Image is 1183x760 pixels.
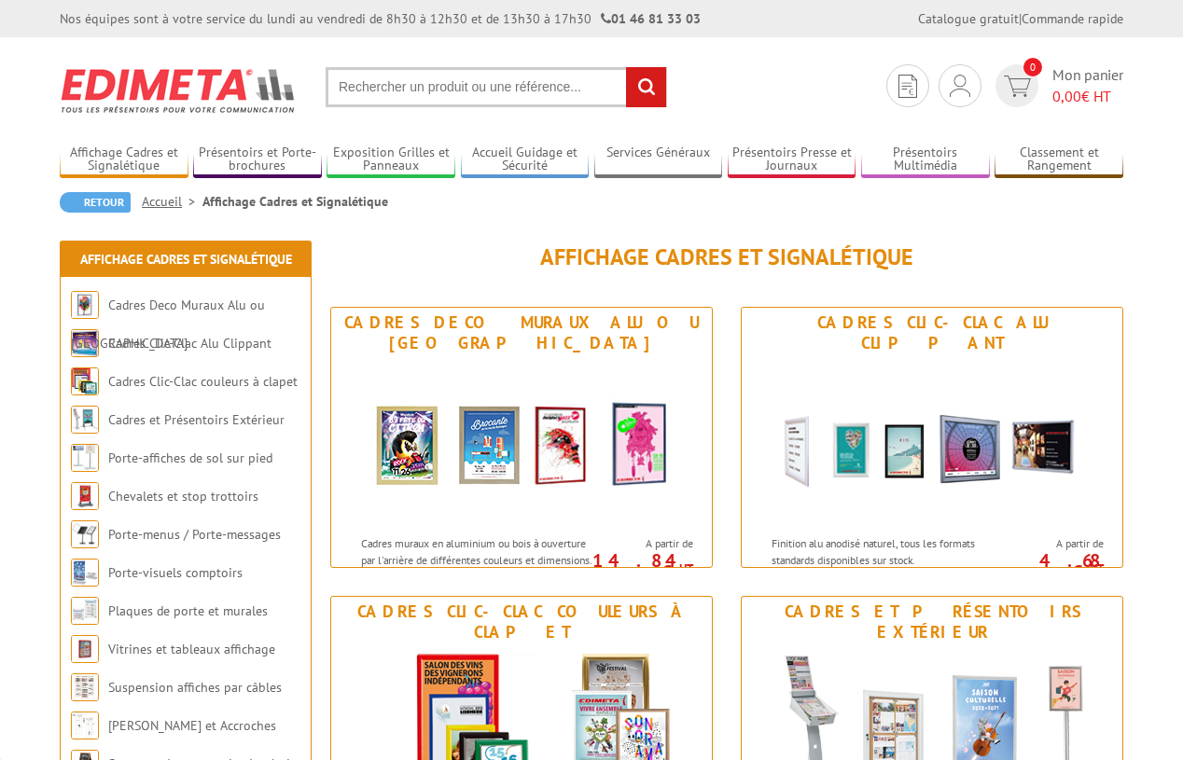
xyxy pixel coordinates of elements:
img: Cadres Deco Muraux Alu ou Bois [349,358,694,526]
img: devis rapide [950,75,970,97]
span: 0 [1023,58,1042,76]
img: Cimaises et Accroches tableaux [71,712,99,739]
div: Cadres Deco Muraux Alu ou [GEOGRAPHIC_DATA] [336,312,707,353]
span: € HT [1052,86,1123,107]
sup: HT [679,560,693,576]
a: Accueil [142,193,202,210]
a: Accueil Guidage et Sécurité [461,145,590,175]
img: Cadres Deco Muraux Alu ou Bois [71,291,99,319]
a: Vitrines et tableaux affichage [108,641,275,657]
a: Retour [60,192,131,213]
span: Mon panier [1052,64,1123,107]
img: Porte-affiches de sol sur pied [71,444,99,472]
a: Porte-visuels comptoirs [108,564,243,581]
img: Cadres Clic-Clac Alu Clippant [759,358,1105,526]
a: Exposition Grilles et Panneaux [327,145,455,175]
a: Classement et Rangement [995,145,1123,175]
strong: 01 46 81 33 03 [601,10,701,27]
a: Catalogue gratuit [918,10,1019,27]
span: 0,00 [1052,87,1081,105]
a: Porte-menus / Porte-messages [108,526,281,543]
a: Affichage Cadres et Signalétique [60,145,188,175]
a: Présentoirs Multimédia [861,145,990,175]
a: Suspension affiches par câbles [108,679,282,696]
a: Présentoirs Presse et Journaux [728,145,856,175]
a: Cadres Clic-Clac couleurs à clapet [108,373,298,390]
img: Cadres Clic-Clac couleurs à clapet [71,367,99,395]
img: Edimeta [60,56,298,125]
img: Chevalets et stop trottoirs [71,482,99,510]
a: Cadres et Présentoirs Extérieur [108,411,285,428]
p: 4.68 € [999,555,1104,577]
a: Commande rapide [1022,10,1123,27]
span: A partir de [598,536,693,551]
img: Porte-menus / Porte-messages [71,520,99,548]
a: Services Généraux [594,145,723,175]
img: Porte-visuels comptoirs [71,559,99,587]
input: Rechercher un produit ou une référence... [326,67,667,107]
img: Suspension affiches par câbles [71,673,99,701]
a: Cadres Deco Muraux Alu ou [GEOGRAPHIC_DATA] [71,297,265,352]
a: Cadres Clic-Clac Alu Clippant Cadres Clic-Clac Alu Clippant Finition alu anodisé naturel, tous le... [741,307,1123,568]
h1: Affichage Cadres et Signalétique [330,245,1123,269]
a: Chevalets et stop trottoirs [108,488,258,504]
img: devis rapide [898,75,917,98]
div: Nos équipes sont à votre service du lundi au vendredi de 8h30 à 12h30 et de 13h30 à 17h30 [60,9,701,28]
span: A partir de [1009,536,1104,551]
img: devis rapide [1004,76,1031,97]
a: Présentoirs et Porte-brochures [193,145,322,175]
div: Cadres Clic-Clac couleurs à clapet [336,601,707,643]
img: Plaques de porte et murales [71,597,99,625]
div: Cadres Clic-Clac Alu Clippant [746,312,1118,353]
img: Cadres et Présentoirs Extérieur [71,406,99,434]
p: 14.84 € [589,555,693,577]
a: Cadres Deco Muraux Alu ou [GEOGRAPHIC_DATA] Cadres Deco Muraux Alu ou Bois Cadres muraux en alumi... [330,307,713,568]
img: Vitrines et tableaux affichage [71,635,99,663]
div: | [918,9,1123,28]
a: Plaques de porte et murales [108,602,268,619]
div: Cadres et Présentoirs Extérieur [746,601,1118,643]
p: Finition alu anodisé naturel, tous les formats standards disponibles sur stock. [772,535,1003,567]
sup: HT [1090,560,1104,576]
li: Affichage Cadres et Signalétique [202,192,388,211]
p: Cadres muraux en aluminium ou bois à ouverture par l'arrière de différentes couleurs et dimension... [361,535,592,600]
a: Cadres Clic-Clac Alu Clippant [108,335,271,352]
input: rechercher [626,67,666,107]
a: devis rapide 0 Mon panier 0,00€ HT [991,64,1123,107]
a: Affichage Cadres et Signalétique [80,251,292,268]
a: Porte-affiches de sol sur pied [108,449,272,466]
